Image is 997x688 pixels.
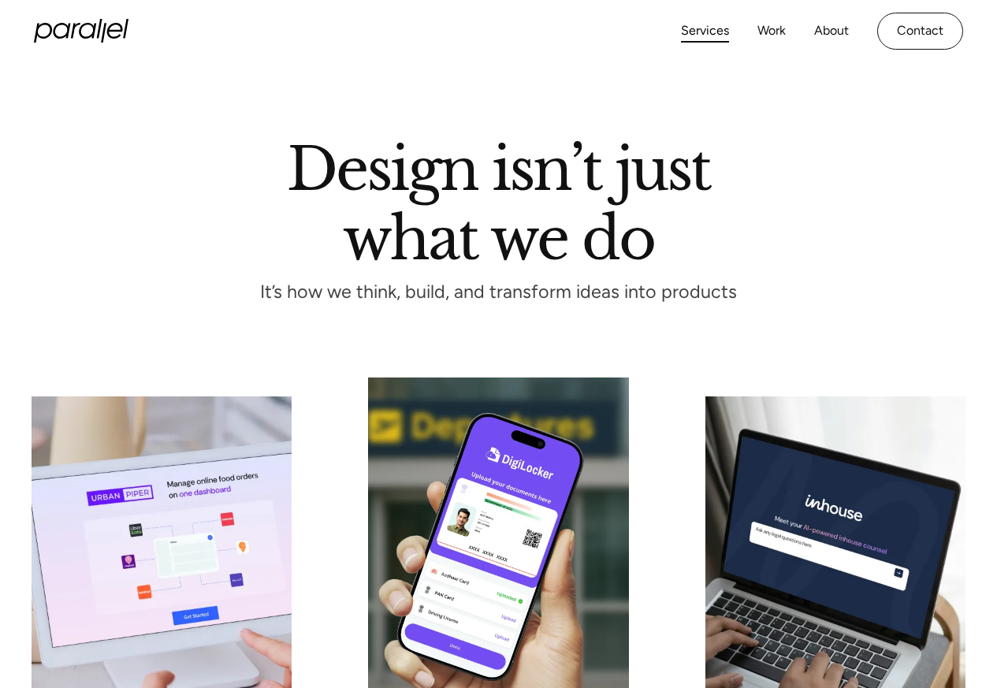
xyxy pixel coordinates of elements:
a: Work [757,20,786,43]
a: Contact [877,13,963,50]
p: It’s how we think, build, and transform ideas into products [229,285,769,299]
a: About [814,20,849,43]
h1: Design isn’t just what we do [287,141,711,260]
a: home [34,19,128,43]
a: Services [681,20,729,43]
